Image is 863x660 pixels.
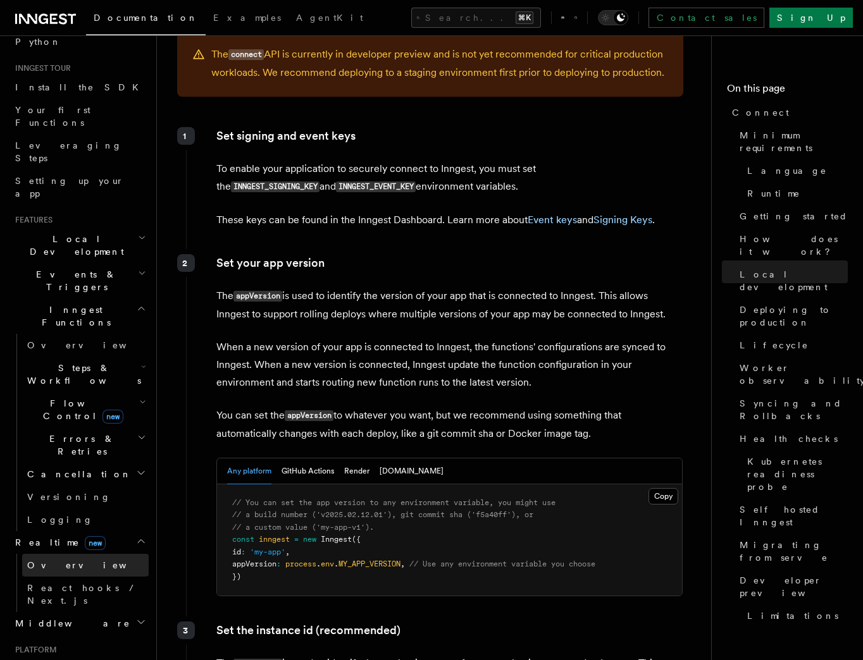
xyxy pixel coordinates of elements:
span: env [321,559,334,568]
span: Syncing and Rollbacks [740,397,848,422]
span: id [232,547,241,556]
span: Events & Triggers [10,268,138,293]
span: : [276,559,281,568]
code: INNGEST_EVENT_KEY [336,181,416,192]
p: You can set the to whatever you want, but we recommend using something that automatically changes... [216,406,683,443]
button: Errors & Retries [22,427,149,463]
span: Documentation [94,13,198,23]
a: Connect [727,101,848,124]
a: Runtime [742,182,848,205]
span: Health checks [740,432,838,445]
span: Self hosted Inngest [740,503,848,529]
p: When a new version of your app is connected to Inngest, the functions' configurations are synced ... [216,338,683,391]
button: Any platform [227,458,271,484]
span: Getting started [740,210,848,223]
p: The API is currently in developer preview and is not yet recommended for critical production work... [211,46,668,82]
div: 3 [177,621,195,639]
p: Set the instance id (recommended) [216,621,683,639]
span: inngest [259,535,290,544]
div: 1 [177,127,195,145]
span: = [294,535,299,544]
span: Migrating from serve [740,539,848,564]
a: Overview [22,334,149,357]
div: Realtimenew [10,554,149,612]
span: Errors & Retries [22,432,137,458]
span: MY_APP_VERSION [338,559,400,568]
span: new [102,410,123,424]
a: Worker observability [735,357,848,392]
span: appVersion [232,559,276,568]
a: Kubernetes readiness probe [742,450,848,498]
span: Lifecycle [740,339,809,351]
span: , [400,559,405,568]
span: Middleware [10,617,130,630]
span: Limitations [747,609,838,622]
button: Events & Triggers [10,263,149,298]
a: Sign Up [769,8,853,28]
a: Syncing and Rollbacks [735,392,848,427]
a: Deploying to production [735,298,848,334]
span: Realtime [10,536,106,549]
p: Set your app version [216,254,683,272]
span: Examples [213,13,281,23]
a: Versioning [22,486,149,508]
span: Overview [27,340,158,350]
span: . [334,559,338,568]
span: Inngest Functions [10,303,137,329]
span: Deploying to production [740,303,848,329]
a: Migrating from serve [735,534,848,569]
span: Developer preview [740,574,848,599]
p: To enable your application to securely connect to Inngest, you must set the and environment varia... [216,160,683,196]
span: ({ [352,535,361,544]
span: How does it work? [740,233,848,258]
button: Copy [649,488,678,504]
div: 2 [177,254,195,272]
button: Inngest Functions [10,298,149,334]
button: Toggle dark mode [598,10,628,25]
button: Search...⌘K [411,8,541,28]
a: Your first Functions [10,99,149,134]
span: }) [232,572,241,581]
code: appVersion [285,410,333,421]
kbd: ⌘K [516,11,533,24]
span: AgentKit [296,13,363,23]
div: Inngest Functions [10,334,149,531]
span: Local Development [10,233,138,258]
span: Runtime [747,187,800,200]
button: GitHub Actions [282,458,334,484]
span: Overview [27,560,158,570]
span: : [241,547,245,556]
code: INNGEST_SIGNING_KEY [231,181,320,192]
a: Overview [22,554,149,577]
span: Setting up your app [15,176,124,199]
a: Documentation [86,4,206,35]
span: Python [15,37,61,47]
a: Event keys [528,214,577,226]
span: process [285,559,316,568]
span: React hooks / Next.js [27,583,139,606]
a: Local development [735,263,848,298]
a: Minimum requirements [735,124,848,159]
p: Set signing and event keys [216,127,683,145]
button: Cancellation [22,463,149,486]
a: Logging [22,508,149,531]
a: Examples [206,4,289,34]
a: Limitations [742,604,848,627]
code: connect [228,49,264,60]
span: 'my-app' [250,547,285,556]
a: React hooks / Next.js [22,577,149,612]
span: Your first Functions [15,105,90,128]
a: Self hosted Inngest [735,498,848,534]
span: Connect [732,106,789,119]
a: Health checks [735,427,848,450]
span: Platform [10,645,57,655]
span: // You can set the app version to any environment variable, you might use [232,498,556,507]
a: Install the SDK [10,76,149,99]
span: , [285,547,290,556]
span: new [85,536,106,550]
a: Leveraging Steps [10,134,149,169]
span: // Use any environment variable you choose [409,559,595,568]
a: Lifecycle [735,334,848,357]
span: Steps & Workflows [22,362,141,387]
a: How does it work? [735,228,848,263]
